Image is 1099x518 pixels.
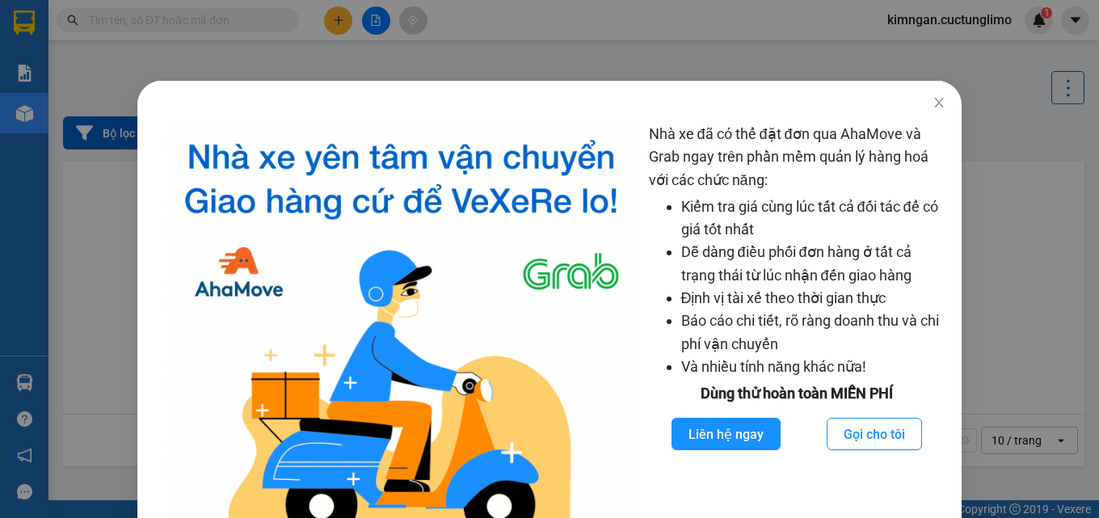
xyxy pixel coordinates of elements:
[681,241,946,287] li: Dễ dàng điều phối đơn hàng ở tất cả trạng thái từ lúc nhận đến giao hàng
[681,196,946,242] li: Kiểm tra giá cùng lúc tất cả đối tác để có giá tốt nhất
[916,81,962,126] button: Close
[681,287,946,310] li: Định vị tài xế theo thời gian thực
[681,356,946,378] li: Và nhiều tính năng khác nữa!
[827,418,922,450] button: Gọi cho tôi
[649,382,946,405] div: Dùng thử hoàn toàn MIỄN PHÍ
[688,424,764,444] span: Liên hệ ngay
[672,418,781,450] button: Liên hệ ngay
[933,96,945,109] span: close
[844,424,905,444] span: Gọi cho tôi
[681,310,946,356] li: Báo cáo chi tiết, rõ ràng doanh thu và chi phí vận chuyển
